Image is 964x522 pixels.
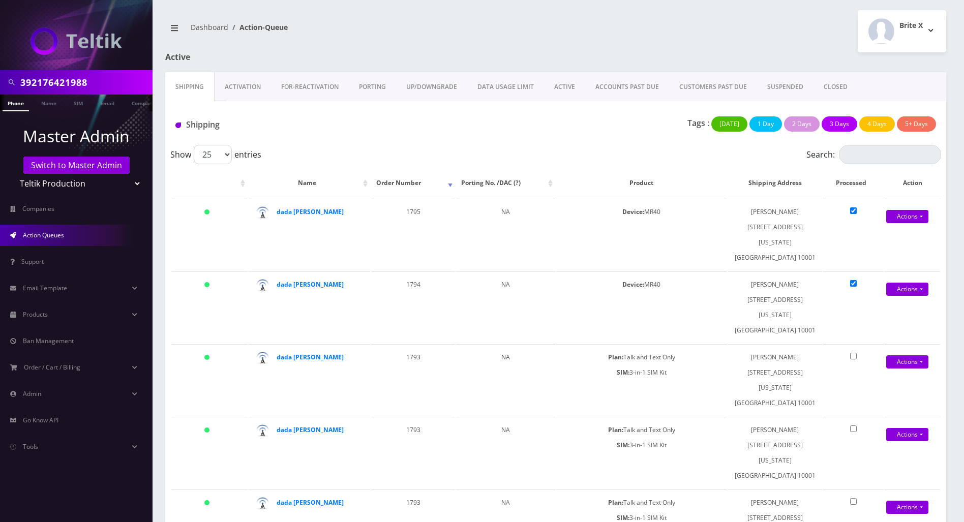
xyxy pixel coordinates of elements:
[897,116,936,132] button: 5+ Days
[556,199,727,270] td: MR40
[175,122,181,128] img: Shipping
[622,207,644,216] b: Device:
[784,116,820,132] button: 2 Days
[608,425,623,434] b: Plan:
[886,283,928,296] a: Actions
[456,168,555,198] th: Porting No. /DAC (?): activate to sort column ascending
[23,442,38,451] span: Tools
[23,416,58,424] span: Go Know API
[687,117,709,129] p: Tags :
[585,72,669,102] a: ACCOUNTS PAST DUE
[23,389,41,398] span: Admin
[556,271,727,343] td: MR40
[886,210,928,223] a: Actions
[622,280,644,289] b: Device:
[711,116,747,132] button: [DATE]
[396,72,467,102] a: UP/DOWNGRADE
[277,207,344,216] a: dada [PERSON_NAME]
[822,116,857,132] button: 3 Days
[839,145,941,164] input: Search:
[127,95,161,110] a: Company
[859,116,895,132] button: 4 Days
[617,513,629,522] b: SIM:
[170,145,261,164] label: Show entries
[371,168,455,198] th: Order Number: activate to sort column ascending
[191,22,228,32] a: Dashboard
[277,425,344,434] a: dada [PERSON_NAME]
[175,120,419,130] h1: Shipping
[95,95,119,110] a: Email
[467,72,544,102] a: DATA USAGE LIMIT
[371,199,455,270] td: 1795
[823,168,884,198] th: Processed: activate to sort column ascending
[608,498,623,507] b: Plan:
[456,417,555,488] td: NA
[22,204,54,213] span: Companies
[371,344,455,416] td: 1793
[24,363,80,372] span: Order / Cart / Billing
[617,441,629,449] b: SIM:
[806,145,941,164] label: Search:
[728,271,822,343] td: [PERSON_NAME] [STREET_ADDRESS] [US_STATE][GEOGRAPHIC_DATA] 10001
[23,231,64,239] span: Action Queues
[165,17,548,46] nav: breadcrumb
[215,72,271,102] a: Activation
[556,168,727,198] th: Product
[858,10,946,52] button: Brite X
[556,344,727,416] td: Talk and Text Only 3-in-1 SIM Kit
[277,353,344,361] a: dada [PERSON_NAME]
[757,72,814,102] a: SUSPENDED
[728,168,822,198] th: Shipping Address
[349,72,396,102] a: PORTING
[165,52,415,62] h1: Active
[886,501,928,514] a: Actions
[249,168,371,198] th: Name: activate to sort column ascending
[728,344,822,416] td: [PERSON_NAME] [STREET_ADDRESS] [US_STATE][GEOGRAPHIC_DATA] 10001
[371,417,455,488] td: 1793
[669,72,757,102] a: CUSTOMERS PAST DUE
[36,95,62,110] a: Name
[371,271,455,343] td: 1794
[608,353,623,361] b: Plan:
[749,116,782,132] button: 1 Day
[271,72,349,102] a: FOR-REActivation
[21,257,44,266] span: Support
[23,336,74,345] span: Ban Management
[885,168,940,198] th: Action
[728,199,822,270] td: [PERSON_NAME] [STREET_ADDRESS] [US_STATE][GEOGRAPHIC_DATA] 10001
[194,145,232,164] select: Showentries
[23,284,67,292] span: Email Template
[31,27,122,55] img: Teltik Production
[617,368,629,377] b: SIM:
[20,73,150,92] input: Search in Company
[456,199,555,270] td: NA
[544,72,585,102] a: ACTIVE
[3,95,29,111] a: Phone
[23,310,48,319] span: Products
[277,280,344,289] a: dada [PERSON_NAME]
[886,428,928,441] a: Actions
[456,344,555,416] td: NA
[886,355,928,369] a: Actions
[277,498,344,507] a: dada [PERSON_NAME]
[814,72,858,102] a: CLOSED
[171,168,248,198] th: : activate to sort column ascending
[556,417,727,488] td: Talk and Text Only 3-in-1 SIM Kit
[69,95,88,110] a: SIM
[228,22,288,33] li: Action-Queue
[728,417,822,488] td: [PERSON_NAME] [STREET_ADDRESS] [US_STATE][GEOGRAPHIC_DATA] 10001
[23,157,130,174] a: Switch to Master Admin
[165,72,215,102] a: Shipping
[456,271,555,343] td: NA
[899,21,923,30] h2: Brite X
